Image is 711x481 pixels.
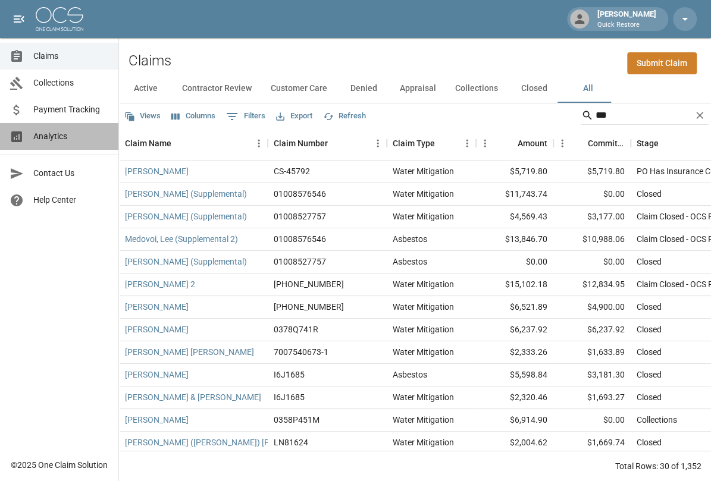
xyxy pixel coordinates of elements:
div: Amount [518,127,547,160]
div: Asbestos [393,233,427,245]
div: 01008527757 [274,210,326,222]
div: 01-008-527757 [274,301,344,313]
div: Closed [637,323,662,335]
div: 01008576546 [274,188,326,200]
span: Claims [33,50,109,62]
div: $6,237.92 [553,319,631,341]
button: Menu [458,134,476,152]
p: Quick Restore [597,20,656,30]
div: Water Mitigation [393,210,454,222]
a: [PERSON_NAME] ([PERSON_NAME]) [PERSON_NAME] [125,436,325,448]
button: Show filters [223,107,268,126]
div: $2,320.46 [476,386,553,409]
div: 01-008-576546 [274,278,344,290]
div: $11,743.74 [476,183,553,206]
button: Contractor Review [173,74,261,103]
div: $6,521.89 [476,296,553,319]
div: Stage [637,127,659,160]
div: Closed [637,301,662,313]
a: [PERSON_NAME] 2 [125,278,195,290]
button: Appraisal [390,74,446,103]
div: $1,693.27 [553,386,631,409]
div: CS-45792 [274,165,310,177]
button: Menu [369,134,387,152]
div: $6,914.90 [476,409,553,432]
div: $12,834.95 [553,273,631,296]
div: $0.00 [476,251,553,273]
div: 01008576546 [274,233,326,245]
span: Analytics [33,130,109,143]
a: Medovoi, Lee (Supplemental 2) [125,233,238,245]
div: 0378Q741R [274,323,318,335]
button: Sort [571,135,588,152]
div: Committed Amount [588,127,625,160]
div: $5,719.80 [553,161,631,183]
span: Payment Tracking [33,103,109,116]
div: Committed Amount [553,127,631,160]
div: Water Mitigation [393,346,454,358]
button: Clear [691,106,709,124]
a: [PERSON_NAME] & [PERSON_NAME] [125,391,261,403]
div: $15,102.18 [476,273,553,296]
div: Collections [637,414,677,426]
div: $2,004.62 [476,432,553,454]
button: Sort [501,135,518,152]
img: ocs-logo-white-transparent.png [36,7,83,31]
button: Menu [250,134,268,152]
div: $0.00 [553,409,631,432]
div: $5,598.84 [476,364,553,386]
div: Asbestos [393,256,427,268]
div: 0358P451M [274,414,320,426]
div: Water Mitigation [393,301,454,313]
button: Views [121,107,164,125]
div: $10,988.06 [553,228,631,251]
div: Water Mitigation [393,165,454,177]
div: LN81624 [274,436,308,448]
button: Collections [446,74,508,103]
div: $4,569.43 [476,206,553,228]
div: Claim Name [119,127,268,160]
a: Submit Claim [627,52,697,74]
div: $4,900.00 [553,296,631,319]
a: [PERSON_NAME] (Supplemental) [125,210,247,222]
div: $13,846.70 [476,228,553,251]
div: Water Mitigation [393,436,454,448]
div: $1,669.74 [553,432,631,454]
a: [PERSON_NAME] [125,301,189,313]
div: $3,177.00 [553,206,631,228]
button: Sort [659,135,675,152]
a: [PERSON_NAME] [PERSON_NAME] [125,346,254,358]
a: [PERSON_NAME] (Supplemental) [125,256,247,268]
div: $1,633.89 [553,341,631,364]
div: Closed [637,188,662,200]
button: Denied [337,74,390,103]
div: Claim Number [274,127,328,160]
div: Closed [637,391,662,403]
div: $5,719.80 [476,161,553,183]
button: Sort [171,135,188,152]
a: [PERSON_NAME] [125,369,189,381]
button: Export [273,107,315,125]
div: Water Mitigation [393,391,454,403]
div: © 2025 One Claim Solution [11,459,108,471]
span: Help Center [33,194,109,206]
div: Water Mitigation [393,278,454,290]
button: Menu [476,134,494,152]
button: Active [119,74,173,103]
div: Closed [637,346,662,358]
button: Sort [328,135,344,152]
div: Water Mitigation [393,414,454,426]
div: Claim Number [268,127,387,160]
span: Contact Us [33,167,109,180]
a: [PERSON_NAME] [125,323,189,335]
div: $0.00 [553,251,631,273]
a: [PERSON_NAME] (Supplemental) [125,188,247,200]
div: Total Rows: 30 of 1,352 [615,460,701,472]
a: [PERSON_NAME] [125,165,189,177]
button: Menu [553,134,571,152]
div: Amount [476,127,553,160]
div: Water Mitigation [393,188,454,200]
h2: Claims [129,52,171,70]
button: All [561,74,615,103]
div: 7007540673-1 [274,346,328,358]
